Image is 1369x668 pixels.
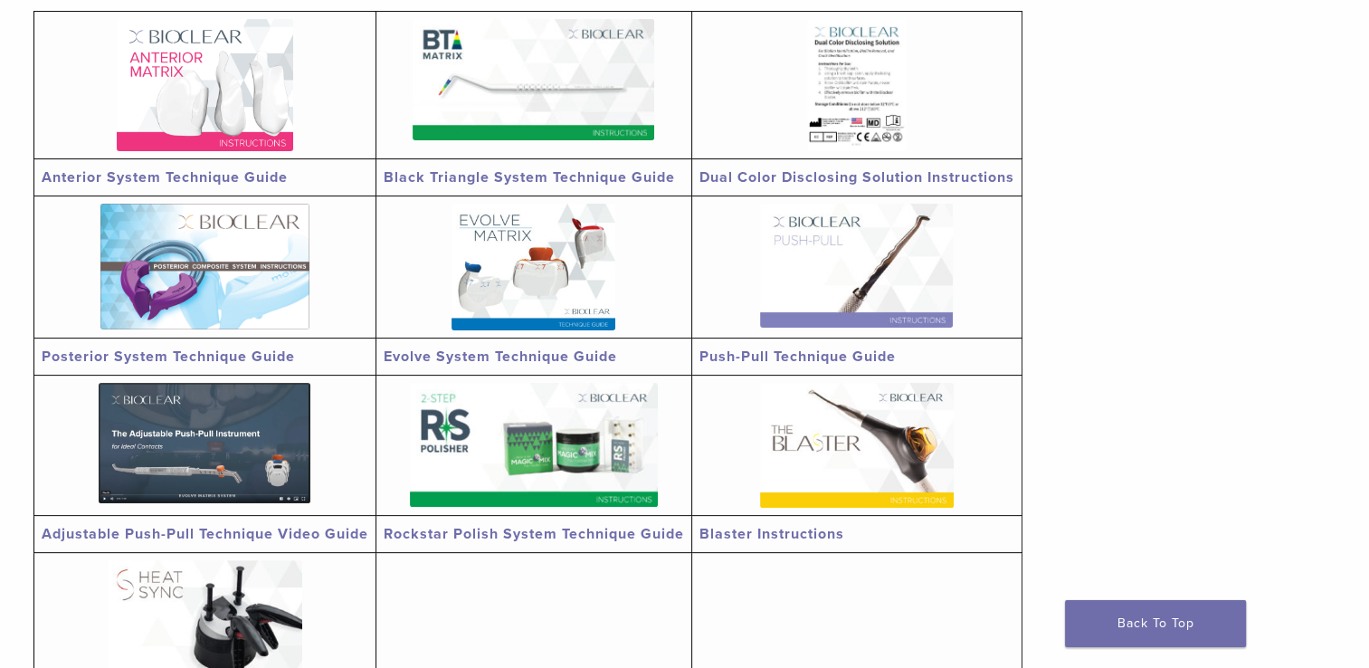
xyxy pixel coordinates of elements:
[384,348,617,366] a: Evolve System Technique Guide
[42,348,295,366] a: Posterior System Technique Guide
[1065,600,1246,647] a: Back To Top
[384,168,675,186] a: Black Triangle System Technique Guide
[384,525,684,543] a: Rockstar Polish System Technique Guide
[699,168,1014,186] a: Dual Color Disclosing Solution Instructions
[42,525,368,543] a: Adjustable Push-Pull Technique Video Guide
[699,348,896,366] a: Push-Pull Technique Guide
[699,525,844,543] a: Blaster Instructions
[42,168,288,186] a: Anterior System Technique Guide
